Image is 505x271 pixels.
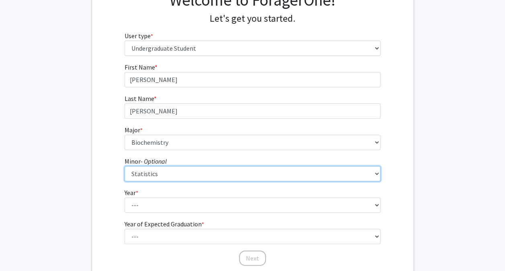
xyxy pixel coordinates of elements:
i: - Optional [141,157,167,165]
span: Last Name [125,94,154,103]
button: Next [239,250,266,266]
iframe: Chat [6,235,34,265]
label: Year of Expected Graduation [125,219,204,229]
label: Major [125,125,143,135]
label: Minor [125,156,167,166]
span: First Name [125,63,155,71]
label: User type [125,31,153,41]
label: Year [125,188,138,197]
h4: Let's get you started. [125,13,380,25]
